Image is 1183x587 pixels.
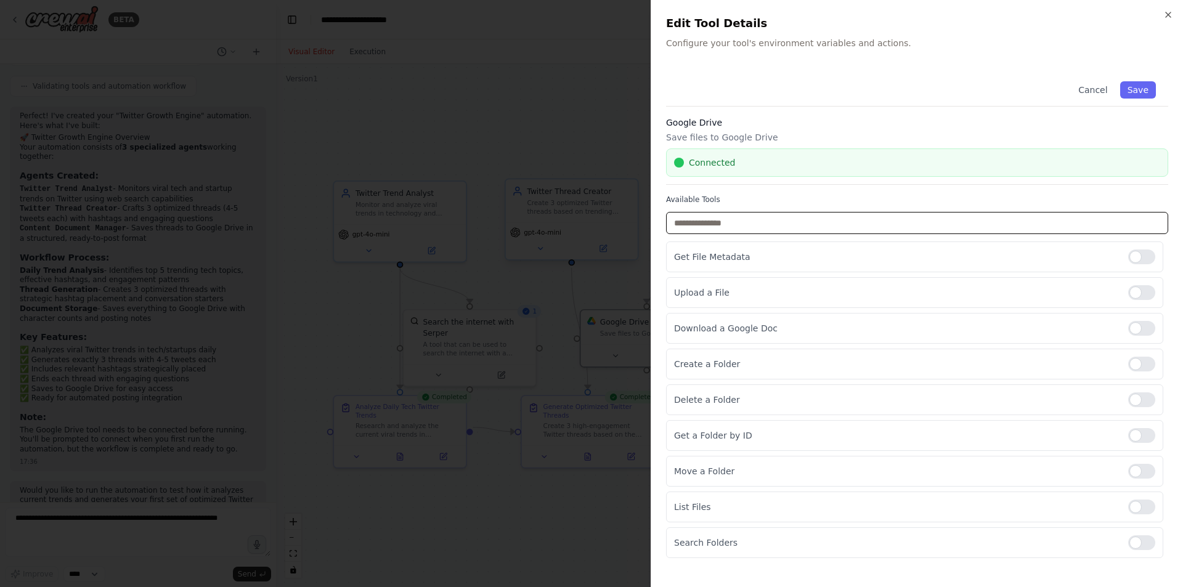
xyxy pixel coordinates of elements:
[674,286,1118,299] p: Upload a File
[674,322,1118,334] p: Download a Google Doc
[689,156,735,169] span: Connected
[1071,81,1115,99] button: Cancel
[674,429,1118,442] p: Get a Folder by ID
[674,536,1118,549] p: Search Folders
[674,501,1118,513] p: List Files
[674,394,1118,406] p: Delete a Folder
[666,15,1168,32] h2: Edit Tool Details
[666,116,1168,129] h3: Google Drive
[666,195,1168,204] label: Available Tools
[674,251,1118,263] p: Get File Metadata
[666,37,1168,49] p: Configure your tool's environment variables and actions.
[674,358,1118,370] p: Create a Folder
[1120,81,1156,99] button: Save
[666,131,1168,144] p: Save files to Google Drive
[674,465,1118,477] p: Move a Folder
